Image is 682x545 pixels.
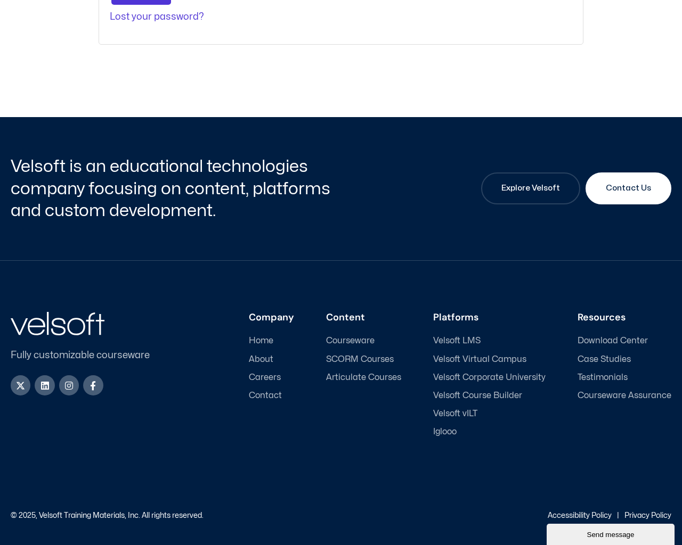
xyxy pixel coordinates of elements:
p: © 2025, Velsoft Training Materials, Inc. All rights reserved. [11,512,204,519]
a: About [249,354,294,365]
a: Iglooo [433,427,546,437]
span: Testimonials [578,373,628,383]
a: Case Studies [578,354,671,365]
a: Explore Velsoft [481,172,580,204]
span: Contact [249,391,282,401]
a: Velsoft Corporate University [433,373,546,383]
span: Velsoft vILT [433,409,477,419]
h3: Content [326,312,401,324]
a: Velsoft Virtual Campus [433,354,546,365]
a: Courseware Assurance [578,391,671,401]
a: Contact [249,391,294,401]
a: Download Center [578,336,671,346]
h3: Company [249,312,294,324]
span: Iglooo [433,427,457,437]
a: Velsoft Course Builder [433,391,546,401]
a: Courseware [326,336,401,346]
h3: Resources [578,312,671,324]
a: Articulate Courses [326,373,401,383]
a: Contact Us [586,172,671,204]
iframe: chat widget [547,522,677,545]
p: | [617,512,619,519]
a: Lost your password? [110,12,204,21]
a: Testimonials [578,373,671,383]
a: Velsoft LMS [433,336,546,346]
span: Velsoft LMS [433,336,481,346]
p: Fully customizable courseware [11,348,167,362]
span: Velsoft Course Builder [433,391,522,401]
a: Velsoft vILT [433,409,546,419]
span: Velsoft Virtual Campus [433,354,526,365]
span: SCORM Courses [326,354,394,365]
span: Explore Velsoft [501,182,560,195]
h2: Velsoft is an educational technologies company focusing on content, platforms and custom developm... [11,155,338,222]
span: Careers [249,373,281,383]
span: Courseware [326,336,375,346]
span: Contact Us [606,182,651,195]
a: Careers [249,373,294,383]
span: Home [249,336,273,346]
a: Privacy Policy [624,512,671,519]
a: SCORM Courses [326,354,401,365]
a: Accessibility Policy [548,512,612,519]
h3: Platforms [433,312,546,324]
a: Home [249,336,294,346]
span: Case Studies [578,354,631,365]
span: Download Center [578,336,648,346]
span: About [249,354,273,365]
